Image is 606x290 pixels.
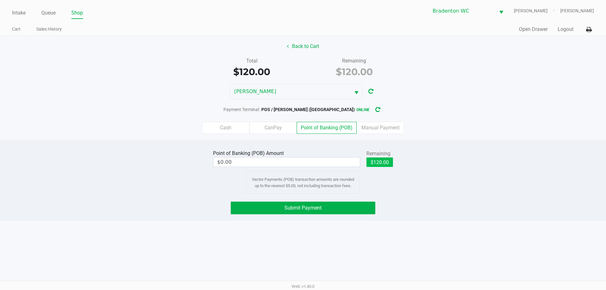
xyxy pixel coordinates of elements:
[223,107,260,112] span: Payment Terminal:
[261,107,355,112] span: POS / [PERSON_NAME] ([GEOGRAPHIC_DATA])
[519,26,548,33] button: Open Drawer
[284,205,322,211] span: Submit Payment
[246,171,360,194] div: Vector Payments (POB) transaction amounts are rounded up to the nearest $5.00, not including tran...
[205,65,298,79] div: $120.00
[297,122,357,134] label: Point of Banking (POB)
[213,150,286,157] div: Point of Banking (POB) Amount
[12,9,26,17] a: Intake
[495,3,507,18] button: Select
[234,88,347,95] span: [PERSON_NAME]
[41,9,56,17] a: Queue
[308,57,401,65] div: Remaining
[366,150,393,157] div: Remaining
[356,108,370,112] span: online
[350,84,362,99] button: Select
[231,202,375,214] button: Submit Payment
[433,7,491,15] span: Bradenton WC
[71,9,83,17] a: Shop
[357,122,404,134] label: Manual Payment
[560,8,594,14] span: [PERSON_NAME]
[283,40,323,52] button: Back to Cart
[205,57,298,65] div: Total
[558,26,573,33] button: Logout
[308,65,401,79] div: $120.00
[12,25,21,33] a: Cart
[514,8,560,14] span: [PERSON_NAME]
[202,122,249,134] label: Cash
[36,25,62,33] a: Sales History
[249,122,297,134] label: CanPay
[366,157,393,167] button: $120.00
[292,284,314,289] span: Web: v1.40.0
